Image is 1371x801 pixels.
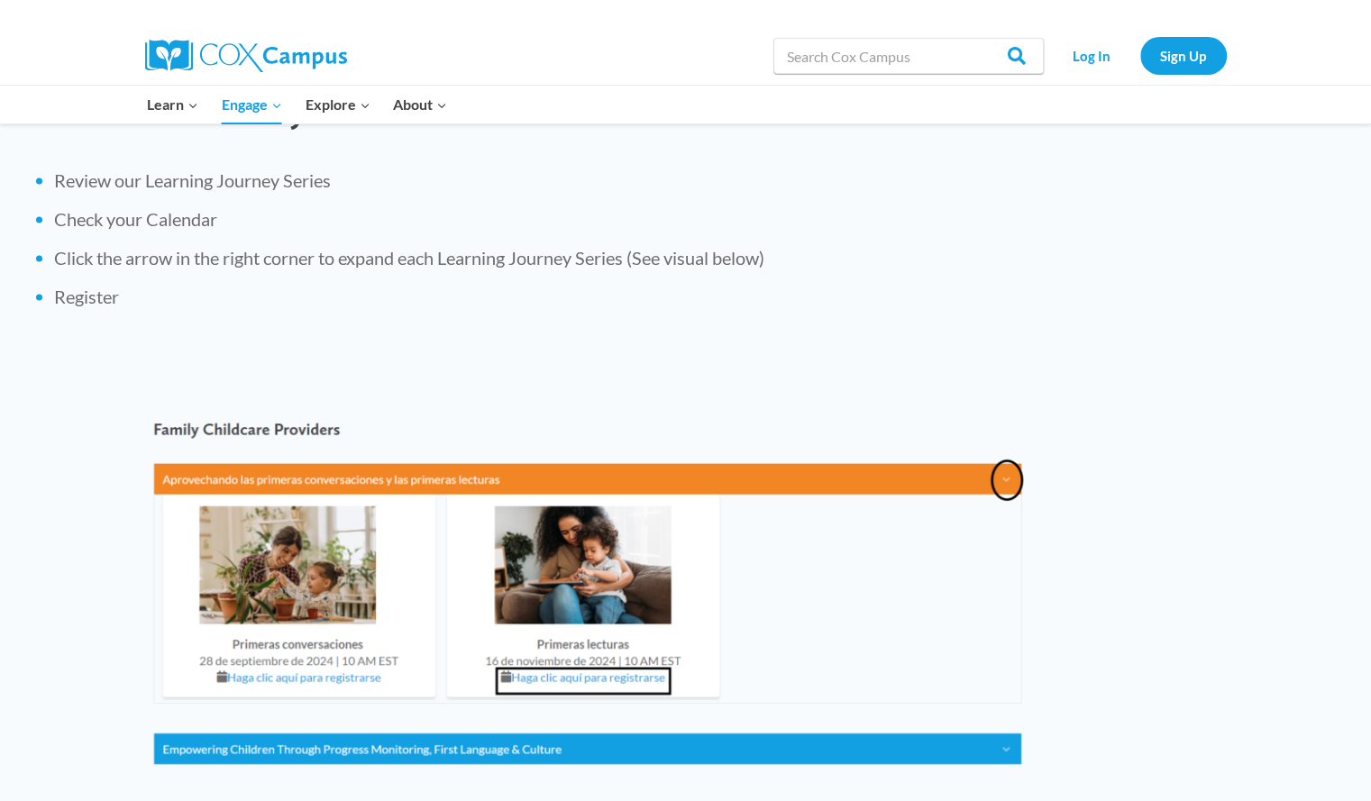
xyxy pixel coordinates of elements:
button: Child menu of Learn [136,86,211,123]
li: Register [54,283,1335,308]
nav: Primary Navigation [136,86,459,123]
li: Review our Learning Journey Series [54,167,1335,192]
nav: Secondary Navigation [1053,37,1227,74]
button: Child menu of Engage [210,86,294,123]
img: accordian [141,407,1040,784]
span: The Process is Easy. [36,92,313,131]
input: Search Cox Campus [773,38,1044,74]
a: Log In [1053,37,1131,74]
li: Check your Calendar [54,205,1335,231]
li: Click the arrow in the right corner to expand each Learning Journey Series (See visual below) [54,244,1335,269]
a: Sign Up [1140,37,1227,74]
img: Cox Campus [145,40,347,72]
button: Child menu of Explore [294,86,382,123]
button: Child menu of About [381,86,459,123]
